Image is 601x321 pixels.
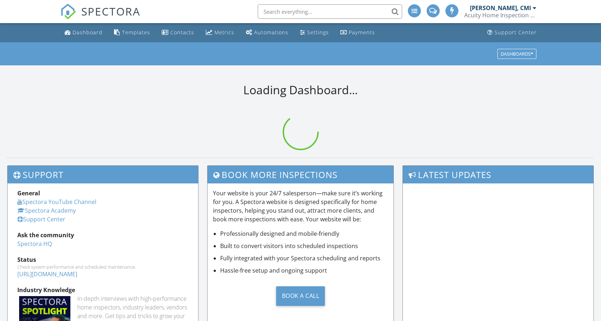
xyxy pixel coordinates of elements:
[220,242,388,250] li: Built to convert visitors into scheduled inspections
[17,189,40,197] strong: General
[470,4,531,12] div: [PERSON_NAME], CMI
[8,166,198,183] h3: Support
[17,270,77,278] a: [URL][DOMAIN_NAME]
[220,266,388,275] li: Hassle-free setup and ongoing support
[170,29,194,36] div: Contacts
[159,26,197,39] a: Contacts
[497,49,536,59] button: Dashboards
[17,207,76,214] a: Spectora Academy
[403,166,593,183] h3: Latest Updates
[17,286,188,294] div: Industry Knowledge
[501,51,533,56] div: Dashboards
[213,189,388,224] p: Your website is your 24/7 salesperson—make sure it’s working for you. A Spectora website is desig...
[337,26,378,39] a: Payments
[214,29,234,36] div: Metrics
[81,4,140,19] span: SPECTORA
[208,166,394,183] h3: Book More Inspections
[307,29,329,36] div: Settings
[258,4,402,19] input: Search everything...
[349,29,375,36] div: Payments
[220,229,388,238] li: Professionally designed and mobile-friendly
[60,10,140,25] a: SPECTORA
[17,198,96,206] a: Spectora YouTube Channel
[60,4,76,19] img: The Best Home Inspection Software - Spectora
[73,29,103,36] div: Dashboard
[254,29,288,36] div: Automations
[203,26,237,39] a: Metrics
[243,26,291,39] a: Automations (Advanced)
[276,286,325,306] div: Book a Call
[17,240,52,248] a: Spectora HQ
[17,215,65,223] a: Support Center
[17,264,188,270] div: Check system performance and scheduled maintenance.
[111,26,153,39] a: Templates
[484,26,540,39] a: Support Center
[17,255,188,264] div: Status
[495,29,537,36] div: Support Center
[213,281,388,311] a: Book a Call
[464,12,536,19] div: Acuity Home Inspection Services
[220,254,388,263] li: Fully integrated with your Spectora scheduling and reports
[62,26,105,39] a: Dashboard
[17,231,188,239] div: Ask the community
[297,26,332,39] a: Settings
[122,29,150,36] div: Templates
